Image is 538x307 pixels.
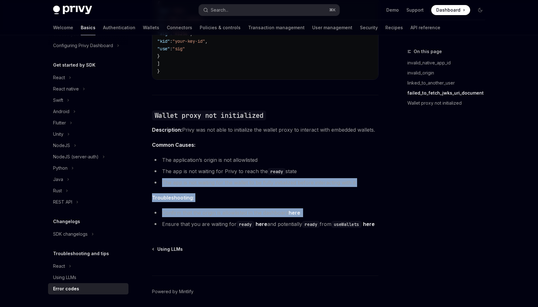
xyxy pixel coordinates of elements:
a: Wallets [143,20,159,35]
div: SDK changelogs [53,230,88,238]
li: Confirm that the origin is allowlisted in the dashboard . [152,208,378,217]
span: Using LLMs [157,246,183,252]
button: Toggle Flutter section [48,117,128,129]
span: , [205,38,208,44]
a: invalid_origin [407,68,490,78]
button: Toggle NodeJS section [48,140,128,151]
div: Search... [211,6,228,14]
div: Error codes [53,285,79,293]
div: NodeJS [53,142,70,149]
strong: Common Causes: [152,142,195,148]
a: Wallet proxy not initialized [407,98,490,108]
h5: Troubleshooting and tips [53,250,109,257]
a: Recipes [385,20,403,35]
button: Toggle Configuring Privy Dashboard section [48,40,128,51]
a: Support [406,7,424,13]
code: ready [302,221,320,228]
div: Configuring Privy Dashboard [53,42,113,49]
span: "use" [157,46,170,52]
button: Toggle React section [48,72,128,83]
button: Toggle Swift section [48,95,128,106]
button: Open search [199,4,340,16]
span: ⌘ K [329,8,336,13]
div: Java [53,176,63,183]
div: React [53,262,65,270]
code: Wallet proxy not initialized [152,111,266,120]
div: Android [53,108,69,115]
span: "your-key-id" [172,38,205,44]
a: Policies & controls [200,20,241,35]
li: The application’s origin is not allowlisted [152,156,378,164]
a: Authentication [103,20,135,35]
code: useWallets [331,221,361,228]
a: Demo [386,7,399,13]
code: ready [268,168,285,175]
div: React native [53,85,79,93]
div: Flutter [53,119,66,127]
a: Welcome [53,20,73,35]
strong: Troubleshooting: [152,195,194,201]
a: Connectors [167,20,192,35]
span: } [157,53,160,59]
button: Toggle React section [48,260,128,272]
span: ] [157,61,160,67]
a: here [363,221,375,228]
button: Toggle Android section [48,106,128,117]
span: } [157,69,160,74]
div: Python [53,164,68,172]
a: Using LLMs [153,246,183,252]
a: failed_to_fetch_jwks_uri_document [407,88,490,98]
a: Dashboard [431,5,470,15]
div: Unity [53,130,63,138]
code: ready [236,221,254,228]
img: dark logo [53,6,92,14]
button: Toggle REST API section [48,196,128,208]
li: The app is not waiting for Privy to reach the state [152,167,378,176]
span: Dashboard [436,7,460,13]
a: Error codes [48,283,128,294]
button: Toggle Python section [48,162,128,174]
li: Ensure that you are waiting for and potentially from [152,220,378,228]
a: User management [312,20,352,35]
div: REST API [53,198,72,206]
button: Toggle React native section [48,83,128,95]
span: : [170,38,172,44]
h5: Get started by SDK [53,61,95,69]
a: invalid_native_app_id [407,58,490,68]
div: Using LLMs [53,274,76,281]
div: Rust [53,187,62,195]
button: Toggle Unity section [48,129,128,140]
a: Powered by Mintlify [152,288,193,295]
li: The app is not waiting for the wallet to be fully initialized before interacting with it [152,178,378,187]
a: linked_to_another_user [407,78,490,88]
button: Toggle Rust section [48,185,128,196]
a: here [256,221,267,228]
div: React [53,74,65,81]
button: Toggle SDK changelogs section [48,228,128,240]
span: "sig" [172,46,185,52]
button: Toggle NodeJS (server-auth) section [48,151,128,162]
a: Security [360,20,378,35]
div: Swift [53,96,63,104]
a: Transaction management [248,20,305,35]
span: On this page [414,48,442,55]
div: NodeJS (server-auth) [53,153,99,161]
span: "kid" [157,38,170,44]
a: Using LLMs [48,272,128,283]
button: Toggle Java section [48,174,128,185]
button: Toggle dark mode [475,5,485,15]
strong: Description: [152,127,182,133]
span: : [170,46,172,52]
a: API reference [410,20,440,35]
span: Privy was not able to initialize the wallet proxy to interact with embedded wallets. [152,125,378,134]
a: Basics [81,20,95,35]
h5: Changelogs [53,218,80,225]
a: here [289,210,300,216]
